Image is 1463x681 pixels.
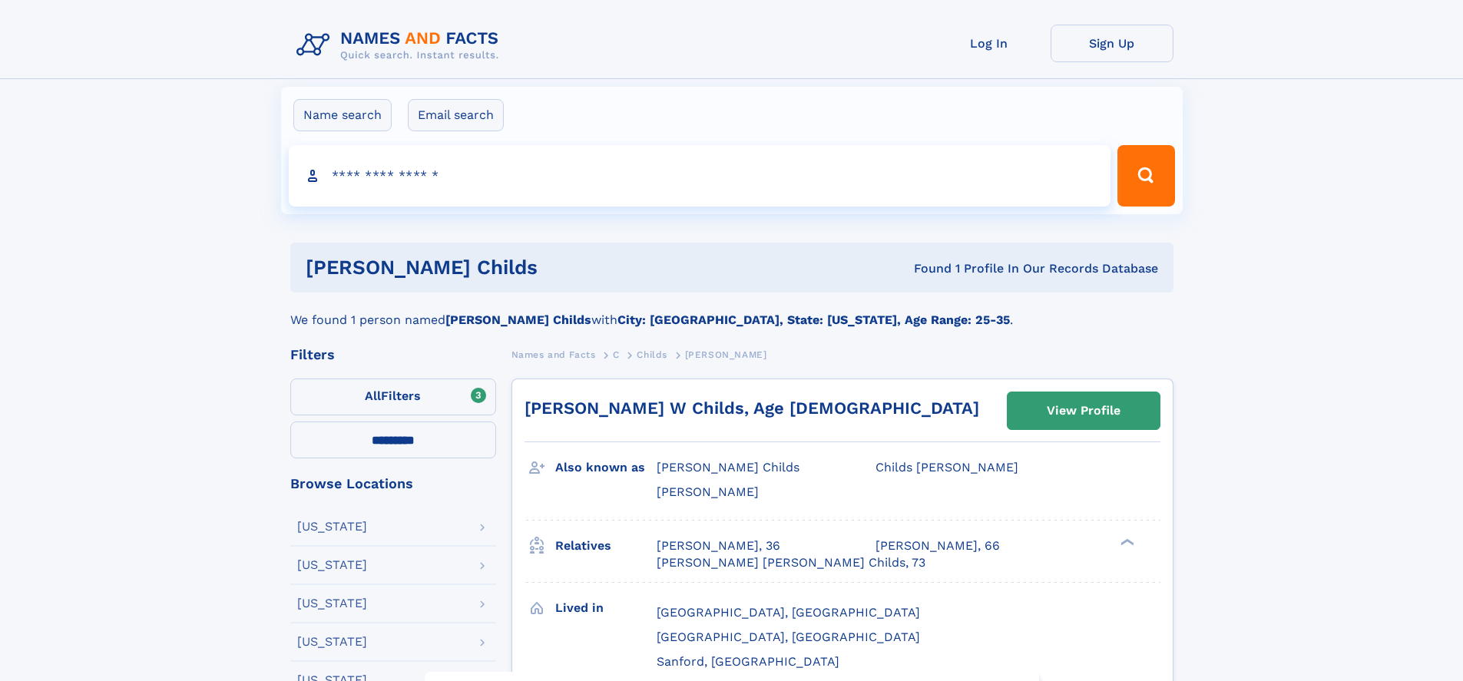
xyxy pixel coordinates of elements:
[525,398,979,418] a: [PERSON_NAME] W Childs, Age [DEMOGRAPHIC_DATA]
[1117,537,1135,547] div: ❯
[657,484,759,499] span: [PERSON_NAME]
[617,312,1010,327] b: City: [GEOGRAPHIC_DATA], State: [US_STATE], Age Range: 25-35
[290,293,1173,329] div: We found 1 person named with .
[875,537,1000,554] a: [PERSON_NAME], 66
[306,258,726,277] h1: [PERSON_NAME] Childs
[657,554,925,571] a: [PERSON_NAME] [PERSON_NAME] Childs, 73
[290,379,496,415] label: Filters
[637,349,667,360] span: Childs
[928,25,1051,62] a: Log In
[726,260,1158,277] div: Found 1 Profile In Our Records Database
[365,388,381,403] span: All
[1051,25,1173,62] a: Sign Up
[290,477,496,491] div: Browse Locations
[297,559,367,571] div: [US_STATE]
[613,349,620,360] span: C
[875,460,1018,474] span: Childs [PERSON_NAME]
[657,630,920,644] span: [GEOGRAPHIC_DATA], [GEOGRAPHIC_DATA]
[555,533,657,559] h3: Relatives
[657,605,920,620] span: [GEOGRAPHIC_DATA], [GEOGRAPHIC_DATA]
[290,25,511,66] img: Logo Names and Facts
[613,345,620,364] a: C
[297,597,367,610] div: [US_STATE]
[657,654,839,669] span: Sanford, [GEOGRAPHIC_DATA]
[1047,393,1120,428] div: View Profile
[1117,145,1174,207] button: Search Button
[293,99,392,131] label: Name search
[637,345,667,364] a: Childs
[657,537,780,554] a: [PERSON_NAME], 36
[445,312,591,327] b: [PERSON_NAME] Childs
[555,455,657,481] h3: Also known as
[290,348,496,362] div: Filters
[408,99,504,131] label: Email search
[1008,392,1160,429] a: View Profile
[685,349,767,360] span: [PERSON_NAME]
[297,636,367,648] div: [US_STATE]
[297,521,367,533] div: [US_STATE]
[555,595,657,621] h3: Lived in
[289,145,1111,207] input: search input
[657,460,799,474] span: [PERSON_NAME] Childs
[511,345,596,364] a: Names and Facts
